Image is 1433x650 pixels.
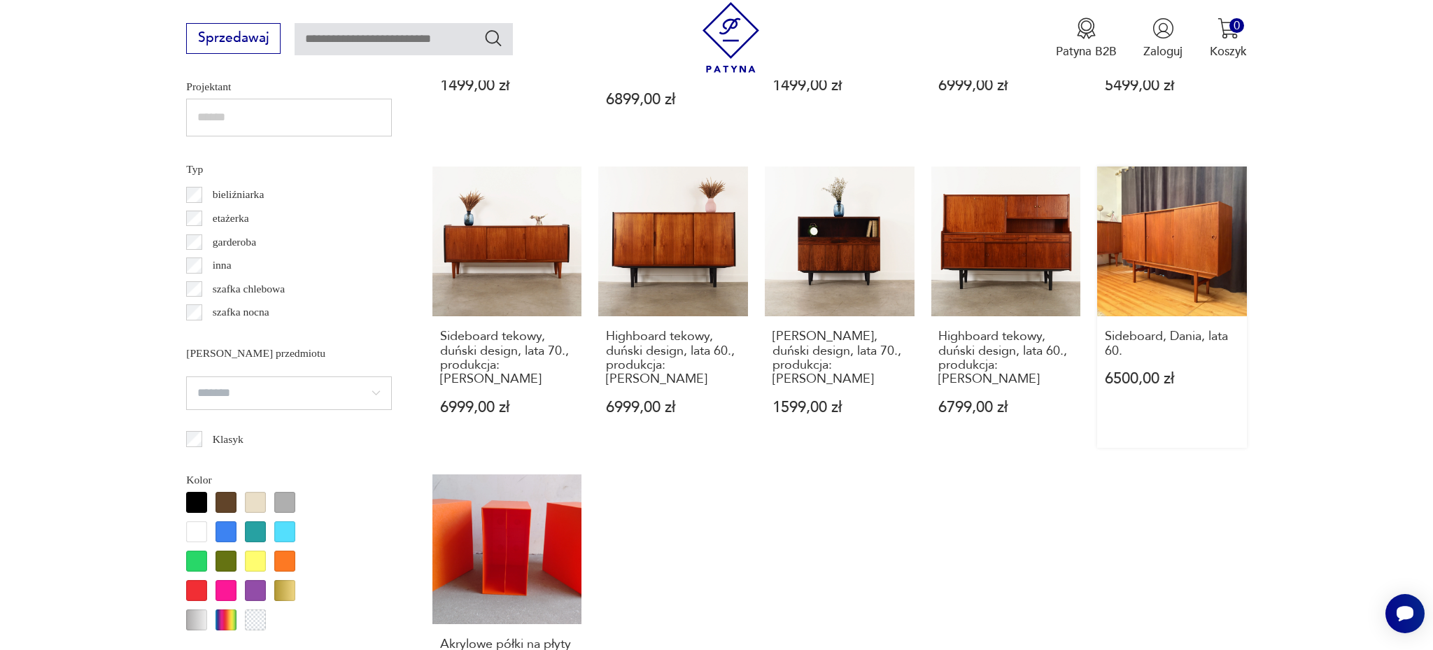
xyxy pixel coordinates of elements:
[1229,18,1244,33] div: 0
[1097,167,1247,447] a: Sideboard, Dania, lata 60.Sideboard, Dania, lata 60.6500,00 zł
[440,400,574,415] p: 6999,00 zł
[696,2,766,73] img: Patyna - sklep z meblami i dekoracjami vintage
[213,256,232,274] p: inna
[432,167,582,447] a: Sideboard tekowy, duński design, lata 70., produkcja: DaniaSideboard tekowy, duński design, lata ...
[213,430,243,448] p: Klasyk
[938,330,1073,387] h3: Highboard tekowy, duński design, lata 60., produkcja: [PERSON_NAME]
[1105,78,1239,93] p: 5499,00 zł
[1075,17,1097,39] img: Ikona medalu
[186,34,281,45] a: Sprzedawaj
[1210,43,1247,59] p: Koszyk
[1056,17,1117,59] button: Patyna B2B
[1056,43,1117,59] p: Patyna B2B
[606,330,740,387] h3: Highboard tekowy, duński design, lata 60., produkcja: [PERSON_NAME]
[606,400,740,415] p: 6999,00 zł
[1056,17,1117,59] a: Ikona medaluPatyna B2B
[765,167,915,447] a: Szafka palisandrowa, duński design, lata 70., produkcja: Dania[PERSON_NAME], duński design, lata ...
[1385,594,1425,633] iframe: Smartsupp widget button
[1143,43,1183,59] p: Zaloguj
[186,471,392,489] p: Kolor
[1105,330,1239,358] h3: Sideboard, Dania, lata 60.
[186,78,392,96] p: Projektant
[1105,372,1239,386] p: 6500,00 zł
[440,330,574,387] h3: Sideboard tekowy, duński design, lata 70., produkcja: [PERSON_NAME]
[598,167,748,447] a: Highboard tekowy, duński design, lata 60., produkcja: DaniaHighboard tekowy, duński design, lata ...
[931,167,1081,447] a: Highboard tekowy, duński design, lata 60., produkcja: DaniaHighboard tekowy, duński design, lata ...
[186,23,281,54] button: Sprzedawaj
[1210,17,1247,59] button: 0Koszyk
[213,209,249,227] p: etażerka
[938,400,1073,415] p: 6799,00 zł
[213,303,269,321] p: szafka nocna
[772,78,907,93] p: 1499,00 zł
[483,28,504,48] button: Szukaj
[1152,17,1174,39] img: Ikonka użytkownika
[1143,17,1183,59] button: Zaloguj
[213,233,256,251] p: garderoba
[213,280,285,298] p: szafka chlebowa
[772,330,907,387] h3: [PERSON_NAME], duński design, lata 70., produkcja: [PERSON_NAME]
[440,78,574,93] p: 1499,00 zł
[186,344,392,362] p: [PERSON_NAME] przedmiotu
[1217,17,1239,39] img: Ikona koszyka
[606,92,740,107] p: 6899,00 zł
[186,160,392,178] p: Typ
[213,185,264,204] p: bieliźniarka
[772,400,907,415] p: 1599,00 zł
[938,78,1073,93] p: 6999,00 zł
